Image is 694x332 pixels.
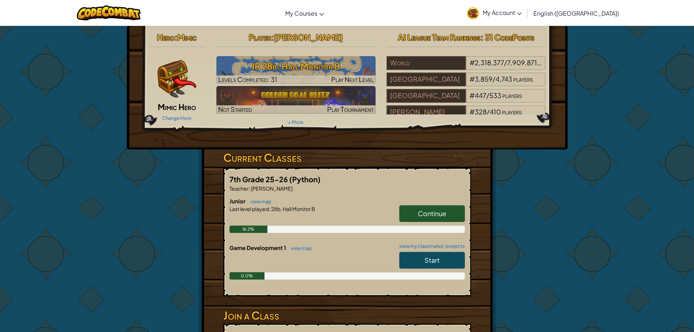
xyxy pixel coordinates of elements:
[475,58,504,67] span: 2,318,377
[230,198,247,204] span: Junior
[396,244,465,249] a: view my classmates' projects
[154,56,197,100] img: Codecombat-Pets-Mimic-01.png
[77,5,141,20] img: CodeCombat logo
[218,75,277,83] span: Levels Completed: 31
[271,32,274,42] span: :
[230,244,287,251] span: Game Development 1
[490,108,501,116] span: 410
[230,175,289,184] span: 7th Grade 25-26
[249,185,250,192] span: :
[467,7,479,19] img: avatar
[177,32,197,42] span: Mimic
[387,73,466,86] div: [GEOGRAPHIC_DATA]
[475,75,493,83] span: 3,859
[502,108,522,116] span: players
[418,209,446,218] span: Continue
[216,58,376,74] h3: JR 28b: Hall Monitor B
[157,32,175,42] span: Hero
[487,108,490,116] span: /
[387,112,546,121] a: [PERSON_NAME]#328/410players
[507,58,541,67] span: 7,909,871
[230,185,249,192] span: Teacher
[223,307,471,324] h3: Join a Class
[289,175,321,184] span: (Python)
[223,149,471,166] h3: Current Classes
[470,58,475,67] span: #
[282,3,328,23] a: My Courses
[249,32,271,42] span: Player
[216,56,376,84] a: Play Next Level
[470,91,475,99] span: #
[513,75,533,83] span: players
[481,32,534,42] span: : 31 CodePoints
[216,86,376,114] a: Not StartedPlay Tournament
[424,256,440,264] span: Start
[533,9,619,17] span: English ([GEOGRAPHIC_DATA])
[398,32,481,42] span: AI League Team Rankings
[493,75,495,83] span: /
[230,226,268,233] div: 16.2%
[387,105,466,119] div: [PERSON_NAME]
[470,108,475,116] span: #
[495,75,512,83] span: 4,743
[463,1,525,24] a: My Account
[216,86,376,114] img: Golden Goal
[502,91,522,99] span: players
[247,199,271,204] a: view map
[489,91,501,99] span: 533
[387,63,546,71] a: World#2,318,377/7,909,871players
[218,105,252,113] span: Not Started
[387,79,546,88] a: [GEOGRAPHIC_DATA]#3,859/4,743players
[475,91,486,99] span: 447
[175,32,177,42] span: :
[288,119,303,125] a: + More
[387,89,466,103] div: [GEOGRAPHIC_DATA]
[387,96,546,104] a: [GEOGRAPHIC_DATA]#447/533players
[530,3,623,23] a: English ([GEOGRAPHIC_DATA])
[470,75,475,83] span: #
[327,105,374,113] span: Play Tournament
[483,9,522,16] span: My Account
[475,108,487,116] span: 328
[287,245,312,251] a: view map
[486,91,489,99] span: /
[230,272,265,280] div: 0.0%
[504,58,507,67] span: /
[230,206,269,212] span: Last level played
[285,9,317,17] span: My Courses
[270,206,282,212] span: 28b.
[274,32,343,42] span: [PERSON_NAME]
[282,206,315,212] span: Hall Monitor B
[387,56,466,70] div: World
[158,102,196,112] span: Mimic Hero
[269,206,270,212] span: :
[162,115,192,121] a: Change Hero
[331,75,374,83] span: Play Next Level
[250,185,293,192] span: [PERSON_NAME]
[216,56,376,84] img: JR 28b: Hall Monitor B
